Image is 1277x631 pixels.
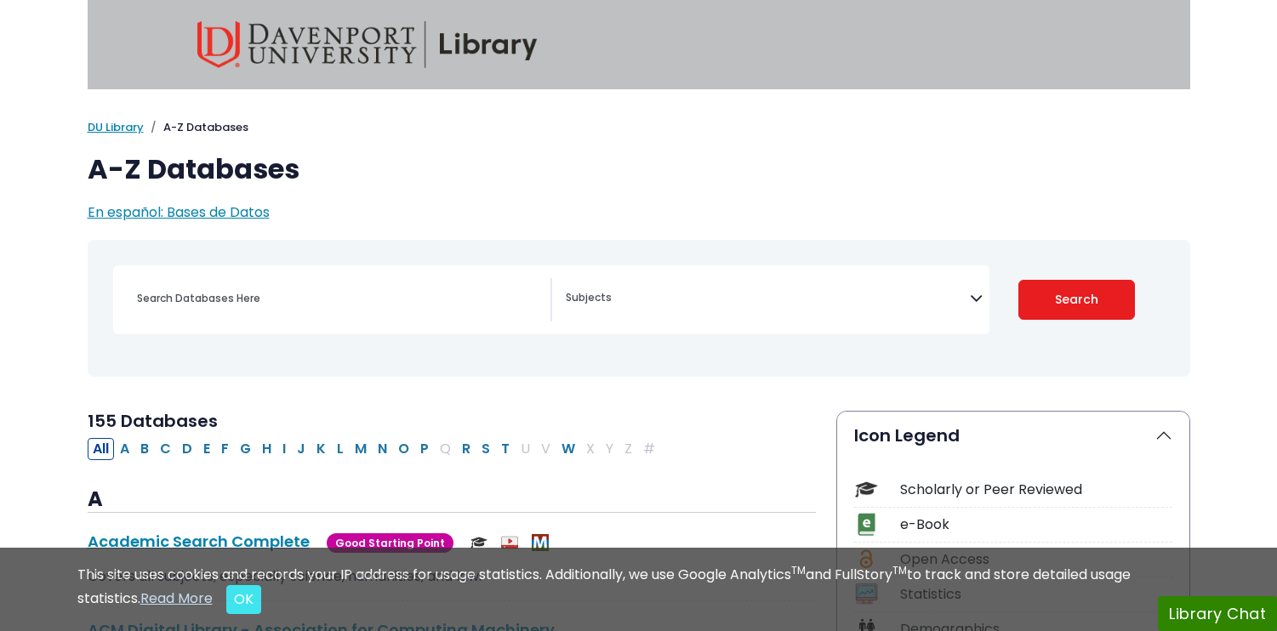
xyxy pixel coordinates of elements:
nav: breadcrumb [88,119,1190,136]
button: Filter Results O [393,438,414,460]
span: Good Starting Point [327,533,453,553]
button: Filter Results A [115,438,134,460]
a: Read More [140,588,213,608]
button: Filter Results L [332,438,349,460]
button: Filter Results S [476,438,495,460]
button: Filter Results M [350,438,372,460]
img: Davenport University Library [197,21,538,68]
button: Filter Results I [277,438,291,460]
div: Scholarly or Peer Reviewed [900,480,1172,500]
button: Close [226,585,261,614]
div: This site uses cookies and records your IP address for usage statistics. Additionally, we use Goo... [77,565,1200,614]
img: Icon e-Book [855,513,878,536]
button: Library Chat [1158,596,1277,631]
button: Filter Results B [135,438,154,460]
a: Academic Search Complete [88,531,310,552]
h3: A [88,487,816,513]
img: Scholarly or Peer Reviewed [470,534,487,551]
button: Filter Results W [556,438,580,460]
span: 155 Databases [88,409,218,433]
button: Filter Results K [311,438,331,460]
button: Filter Results D [177,438,197,460]
button: Submit for Search Results [1018,280,1135,320]
a: En español: Bases de Datos [88,202,270,222]
nav: Search filters [88,240,1190,377]
button: Filter Results P [415,438,434,460]
img: Icon Scholarly or Peer Reviewed [855,478,878,501]
button: Filter Results G [235,438,256,460]
button: Icon Legend [837,412,1189,459]
div: Alpha-list to filter by first letter of database name [88,438,662,458]
button: Filter Results N [373,438,392,460]
button: Filter Results H [257,438,276,460]
button: Filter Results F [216,438,234,460]
sup: TM [791,563,806,577]
li: A-Z Databases [144,119,248,136]
button: Filter Results R [457,438,476,460]
img: Audio & Video [501,534,518,551]
button: Filter Results J [292,438,311,460]
img: MeL (Michigan electronic Library) [532,534,549,551]
textarea: Search [566,293,970,306]
h1: A-Z Databases [88,153,1190,185]
button: Filter Results C [155,438,176,460]
div: e-Book [900,514,1172,535]
sup: TM [892,563,907,577]
input: Search database by title or keyword [127,286,550,310]
button: Filter Results T [496,438,515,460]
a: DU Library [88,119,144,135]
button: All [88,438,114,460]
button: Filter Results E [198,438,215,460]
